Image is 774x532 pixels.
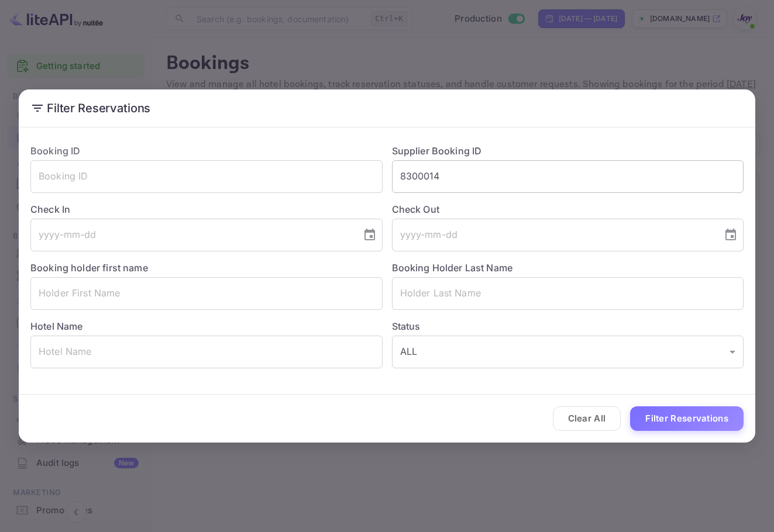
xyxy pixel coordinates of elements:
input: Hotel Name [30,336,383,368]
h2: Filter Reservations [19,89,755,127]
input: Holder Last Name [392,277,744,310]
label: Status [392,319,744,333]
input: Booking ID [30,160,383,193]
label: Booking holder first name [30,262,148,274]
button: Choose date [719,223,742,247]
label: Check Out [392,202,744,216]
label: Booking ID [30,145,81,157]
input: yyyy-mm-dd [30,219,353,251]
input: Supplier Booking ID [392,160,744,193]
label: Hotel Name [30,320,83,332]
div: ALL [392,336,744,368]
button: Filter Reservations [630,406,744,431]
input: yyyy-mm-dd [392,219,715,251]
button: Clear All [553,406,621,431]
label: Supplier Booking ID [392,145,482,157]
button: Choose date [358,223,381,247]
label: Check In [30,202,383,216]
input: Holder First Name [30,277,383,310]
label: Booking Holder Last Name [392,262,513,274]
